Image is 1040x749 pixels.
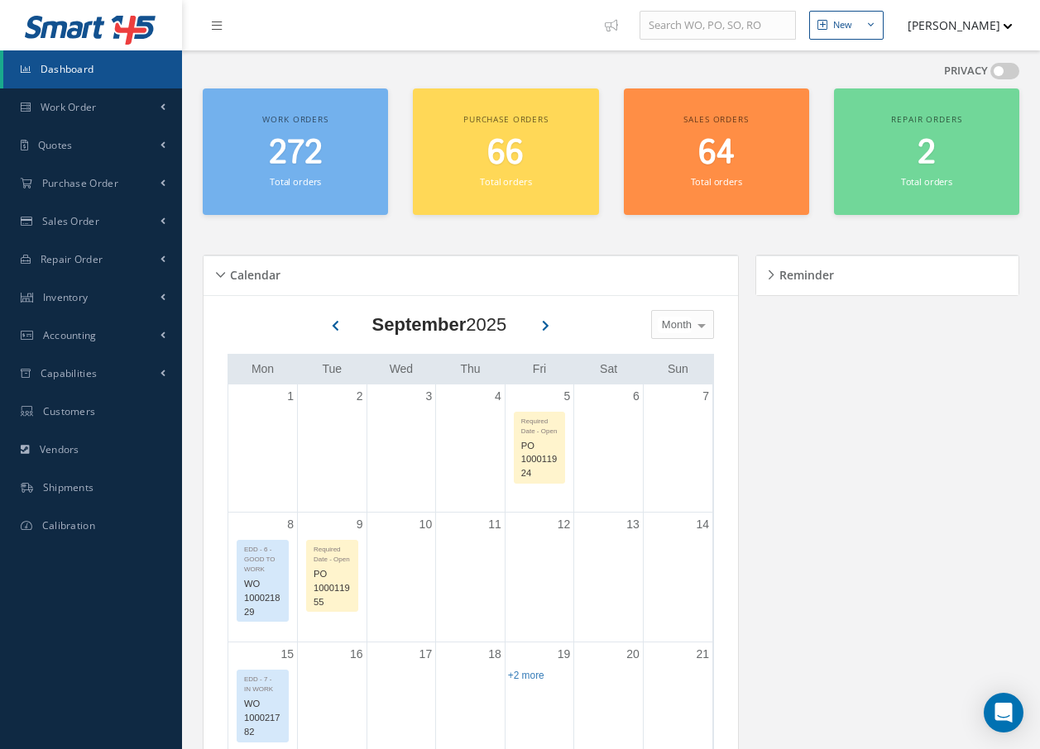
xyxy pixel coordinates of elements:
span: Quotes [38,138,73,152]
a: Purchase orders 66 Total orders [413,88,598,215]
input: Search WO, PO, SO, RO [640,11,796,41]
a: Tuesday [319,359,346,379]
small: Total orders [901,175,952,188]
a: Wednesday [386,359,417,379]
span: Work orders [262,113,328,125]
a: September 16, 2025 [347,642,367,666]
span: Work Order [41,100,97,114]
td: September 3, 2025 [367,384,436,513]
div: New [833,18,852,32]
span: Repair Order [41,252,103,266]
td: September 7, 2025 [643,384,712,513]
span: Sales Order [42,214,99,228]
td: September 9, 2025 [298,512,367,642]
a: Show 2 more events [508,670,544,681]
a: Thursday [457,359,483,379]
a: Dashboard [3,50,182,88]
td: September 12, 2025 [505,512,574,642]
span: Shipments [43,480,94,494]
a: September 13, 2025 [623,513,643,537]
a: September 5, 2025 [561,384,574,408]
td: September 6, 2025 [574,384,644,513]
a: Monday [248,359,277,379]
a: September 19, 2025 [554,642,574,666]
a: September 21, 2025 [693,642,712,666]
button: [PERSON_NAME] [892,9,1013,41]
a: Work orders 272 Total orders [203,88,388,215]
a: Sales orders 64 Total orders [624,88,809,215]
a: September 18, 2025 [485,642,505,666]
div: 2025 [372,311,507,338]
a: Repair orders 2 Total orders [834,88,1019,215]
a: September 6, 2025 [630,384,643,408]
span: Calibration [42,518,95,532]
a: September 2, 2025 [353,384,367,408]
button: New [809,11,884,40]
span: Purchase Order [42,176,118,190]
td: September 5, 2025 [505,384,574,513]
td: September 1, 2025 [228,384,298,513]
a: September 8, 2025 [284,513,297,537]
span: Repair orders [891,113,961,125]
a: September 11, 2025 [485,513,505,537]
a: September 15, 2025 [277,642,297,666]
div: WO 100021782 [237,694,288,741]
h5: Reminder [774,263,834,283]
span: 2 [918,130,936,177]
td: September 10, 2025 [367,512,436,642]
a: Saturday [597,359,621,379]
span: Purchase orders [463,113,549,125]
a: September 14, 2025 [693,513,712,537]
div: EDD - 6 - GOOD TO WORK [237,541,288,575]
a: September 1, 2025 [284,384,297,408]
td: September 11, 2025 [436,512,506,642]
td: September 14, 2025 [643,512,712,642]
span: 66 [487,130,524,177]
a: Sunday [664,359,692,379]
small: Total orders [480,175,531,188]
a: September 10, 2025 [416,513,436,537]
a: September 7, 2025 [699,384,712,408]
span: Customers [43,404,96,418]
div: Required Date - Open [307,541,357,565]
td: September 13, 2025 [574,512,644,642]
a: September 9, 2025 [353,513,367,537]
span: Capabilities [41,366,98,380]
div: PO 100011955 [307,565,357,611]
div: Required Date - Open [515,413,565,437]
span: 272 [269,130,323,177]
td: September 8, 2025 [228,512,298,642]
small: Total orders [270,175,321,188]
span: Dashboard [41,62,94,76]
div: PO 100011924 [515,437,565,483]
a: September 17, 2025 [416,642,436,666]
small: Total orders [691,175,742,188]
a: September 3, 2025 [422,384,435,408]
span: Accounting [43,328,97,342]
a: September 4, 2025 [491,384,505,408]
a: September 20, 2025 [623,642,643,666]
td: September 2, 2025 [298,384,367,513]
div: WO 100021829 [237,575,288,621]
span: 64 [698,130,735,177]
a: September 12, 2025 [554,513,574,537]
b: September [372,314,467,335]
h5: Calendar [225,263,280,283]
label: PRIVACY [944,63,988,79]
a: Friday [530,359,549,379]
div: Open Intercom Messenger [984,693,1023,732]
span: Month [658,317,692,333]
span: Vendors [40,442,79,456]
span: Inventory [43,290,89,304]
td: September 4, 2025 [436,384,506,513]
div: EDD - 7 - IN WORK [237,670,288,694]
span: Sales orders [683,113,748,125]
